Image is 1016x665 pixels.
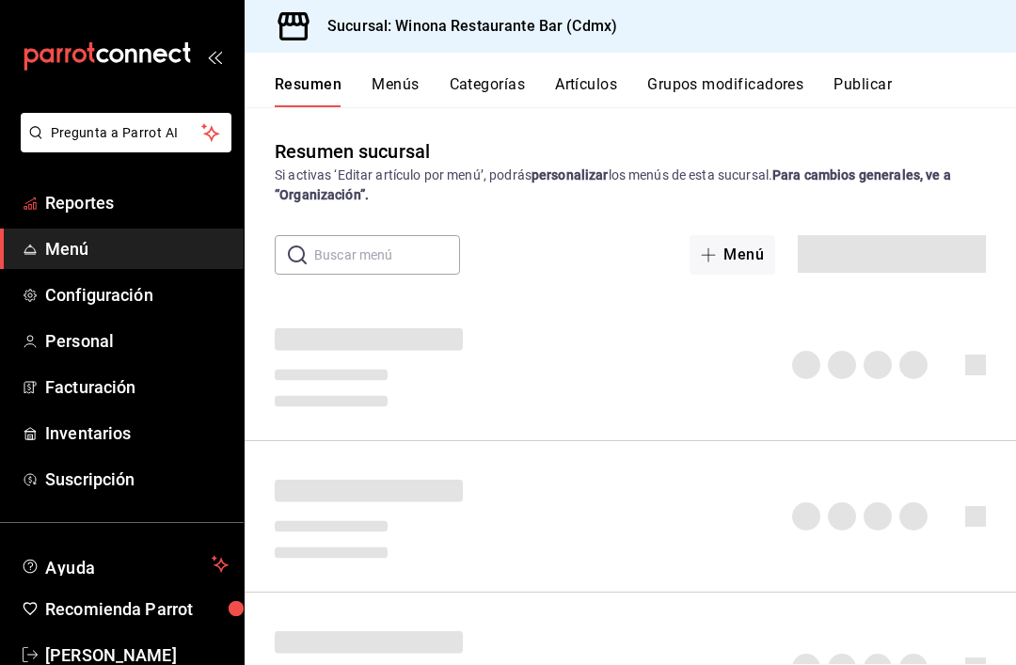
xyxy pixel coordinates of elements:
[275,75,1016,107] div: navigation tabs
[314,236,460,274] input: Buscar menú
[275,166,986,205] div: Si activas ‘Editar artículo por menú’, podrás los menús de esta sucursal.
[45,282,229,308] span: Configuración
[45,596,229,622] span: Recomienda Parrot
[207,49,222,64] button: open_drawer_menu
[372,75,419,107] button: Menús
[275,167,951,202] strong: Para cambios generales, ve a “Organización”.
[13,136,231,156] a: Pregunta a Parrot AI
[45,467,229,492] span: Suscripción
[45,328,229,354] span: Personal
[450,75,526,107] button: Categorías
[555,75,617,107] button: Artículos
[45,236,229,261] span: Menú
[21,113,231,152] button: Pregunta a Parrot AI
[275,137,430,166] div: Resumen sucursal
[647,75,803,107] button: Grupos modificadores
[833,75,892,107] button: Publicar
[45,374,229,400] span: Facturación
[45,190,229,215] span: Reportes
[275,75,341,107] button: Resumen
[45,420,229,446] span: Inventarios
[45,553,204,576] span: Ayuda
[312,15,617,38] h3: Sucursal: Winona Restaurante Bar (Cdmx)
[51,123,202,143] span: Pregunta a Parrot AI
[690,235,775,275] button: Menú
[532,167,609,182] strong: personalizar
